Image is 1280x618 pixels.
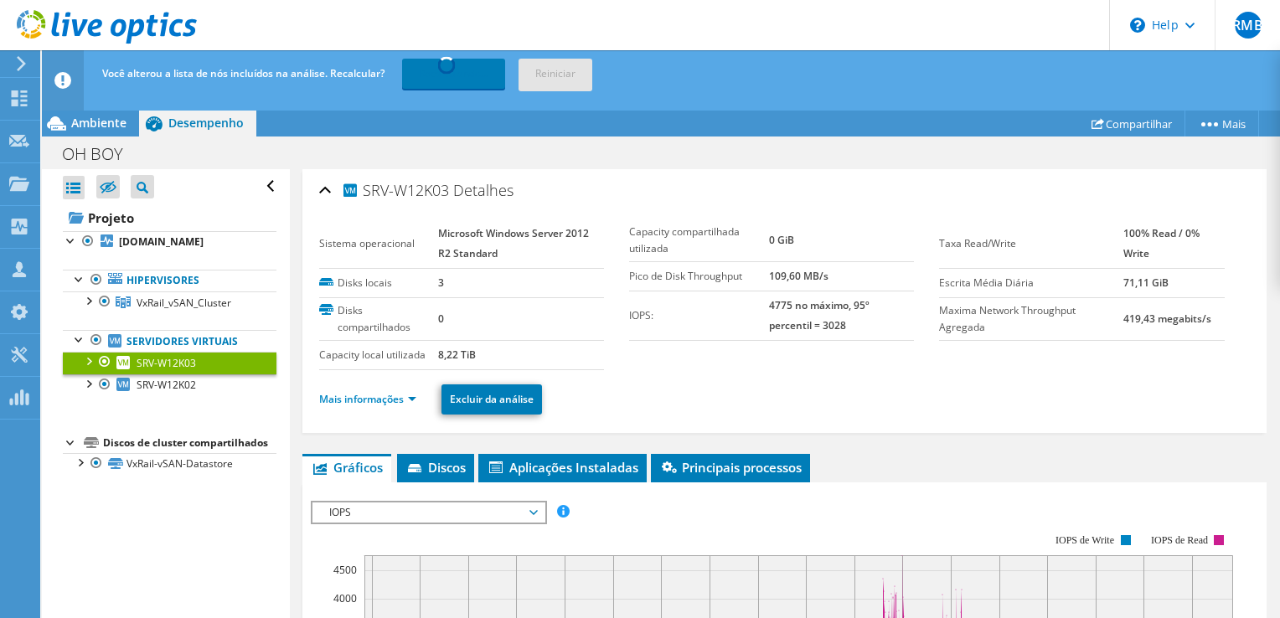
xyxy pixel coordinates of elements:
b: 109,60 MB/s [769,269,828,283]
b: Microsoft Windows Server 2012 R2 Standard [438,226,589,260]
span: Discos [405,459,466,476]
label: Disks locais [319,275,439,291]
a: Excluir da análise [441,384,542,415]
b: 419,43 megabits/s [1123,312,1211,326]
span: Detalhes [453,180,514,200]
text: IOPS de Read [1151,534,1208,546]
a: VxRail_vSAN_Cluster [63,291,276,313]
a: [DOMAIN_NAME] [63,231,276,253]
a: Hipervisores [63,270,276,291]
b: 71,11 GiB [1123,276,1169,290]
a: SRV-W12K02 [63,374,276,396]
label: Escrita Média Diária [939,275,1123,291]
a: SRV-W12K03 [63,352,276,373]
label: Sistema operacional [319,235,439,252]
a: Mais informações [319,392,416,406]
b: 100% Read / 0% Write [1123,226,1200,260]
span: SRV-W12K03 [341,180,449,199]
a: Compartilhar [1079,111,1185,136]
label: Maxima Network Throughput Agregada [939,302,1123,336]
span: SRV-W12K02 [137,378,196,392]
span: Principais processos [659,459,802,476]
b: [DOMAIN_NAME] [119,234,204,249]
label: IOPS: [629,307,769,324]
label: Disks compartilhados [319,302,439,336]
svg: \n [1130,18,1145,33]
text: 4500 [333,563,357,577]
b: 4775 no máximo, 95º percentil = 3028 [769,298,870,332]
a: Projeto [63,204,276,231]
span: Você alterou a lista de nós incluídos na análise. Recalcular? [102,66,385,80]
a: Mais [1185,111,1259,136]
label: Taxa Read/Write [939,235,1123,252]
b: 3 [438,276,444,290]
div: Discos de cluster compartilhados [103,433,276,453]
span: VxRail_vSAN_Cluster [137,296,231,310]
span: Gráficos [311,459,383,476]
a: Recalculando... [402,59,505,89]
span: Desempenho [168,115,244,131]
span: Aplicações Instaladas [487,459,638,476]
b: 8,22 TiB [438,348,476,362]
label: Capacity local utilizada [319,347,439,363]
a: Servidores virtuais [63,330,276,352]
h1: OH BOY [54,145,149,163]
b: 0 GiB [769,233,794,247]
a: VxRail-vSAN-Datastore [63,453,276,475]
b: 0 [438,312,444,326]
text: 4000 [333,591,357,605]
text: IOPS de Write [1055,534,1114,546]
label: Capacity compartilhada utilizada [629,224,769,257]
label: Pico de Disk Throughput [629,268,769,285]
span: Ambiente [71,115,126,131]
span: RMB [1235,12,1262,39]
span: IOPS [321,502,536,523]
span: SRV-W12K03 [137,356,196,370]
